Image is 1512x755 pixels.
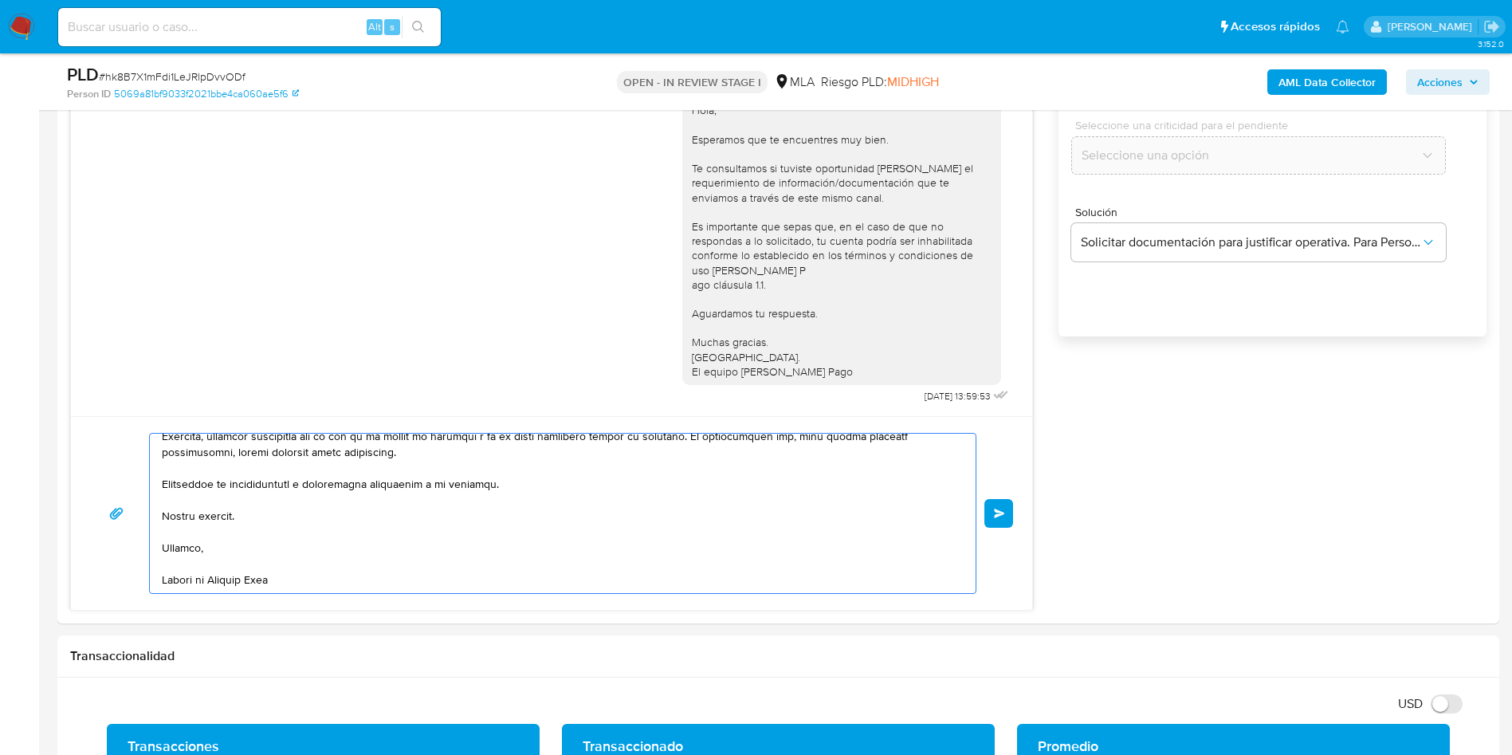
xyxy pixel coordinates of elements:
span: s [390,19,395,34]
span: Solución [1075,206,1450,218]
b: Person ID [67,87,111,101]
span: Solicitar documentación para justificar operativa. Para Personas Físicas. [1081,234,1420,250]
a: Salir [1483,18,1500,35]
span: Accesos rápidos [1231,18,1320,35]
h1: Transaccionalidad [70,648,1486,664]
span: Riesgo PLD: [821,73,939,91]
div: MLA [774,73,815,91]
span: Enviar [994,509,1005,518]
b: AML Data Collector [1278,69,1376,95]
button: AML Data Collector [1267,69,1387,95]
button: Seleccione una opción [1071,136,1446,175]
span: MIDHIGH [887,73,939,91]
span: Seleccione una opción [1082,147,1420,163]
span: Alt [368,19,381,34]
button: Acciones [1406,69,1490,95]
p: mariaeugenia.sanchez@mercadolibre.com [1388,19,1478,34]
a: 5069a81bf9033f2021bbe4ca060ae5f6 [114,87,299,101]
span: Acciones [1417,69,1463,95]
input: Buscar usuario o caso... [58,17,441,37]
button: Solicitar documentación para justificar operativa. Para Personas Físicas. [1071,223,1446,261]
div: Hola, Esperamos que te encuentres muy bien. Te consultamos si tuviste oportunidad [PERSON_NAME] e... [692,103,992,379]
span: 3.152.0 [1478,37,1504,50]
button: Enviar [984,499,1013,528]
textarea: Lore! Ipsu, Do sitamet co adi elitseddoei temporincid ut la etdolo ma Aliquae Admi, veniamquisn e... [162,434,956,593]
p: OPEN - IN REVIEW STAGE I [617,71,768,93]
a: Notificaciones [1336,20,1349,33]
span: [DATE] 13:59:53 [925,390,991,403]
button: search-icon [402,16,434,38]
span: # hk8B7X1mFdi1LeJRlpDvvODf [99,69,245,85]
b: PLD [67,61,99,87]
span: Seleccione una criticidad para el pendiente [1075,120,1450,131]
